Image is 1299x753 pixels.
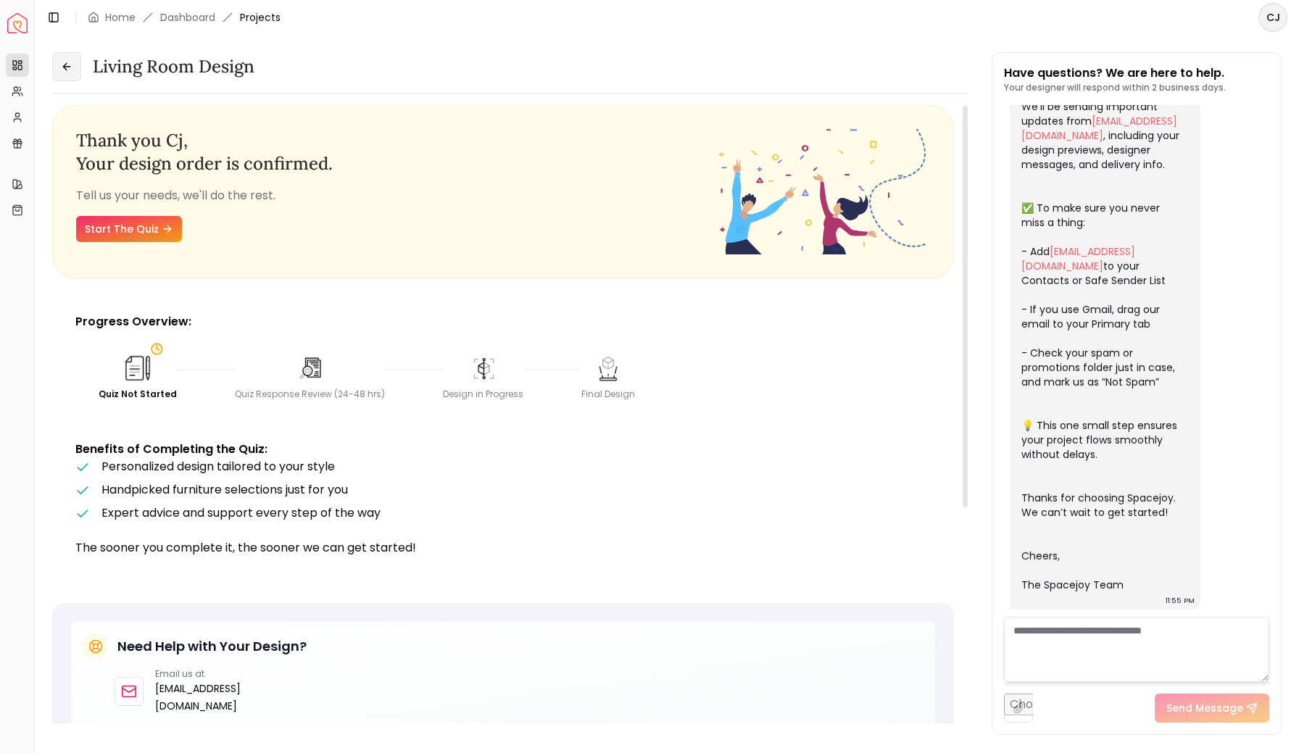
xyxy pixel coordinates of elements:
[1004,82,1226,93] p: Your designer will respond within 2 business days.
[296,354,325,383] img: Quiz Response Review (24-48 hrs)
[1004,65,1226,82] p: Have questions? We are here to help.
[443,388,523,400] div: Design in Progress
[76,216,182,242] a: Start The Quiz
[1021,114,1177,143] a: [EMAIL_ADDRESS][DOMAIN_NAME]
[235,388,385,400] div: Quiz Response Review (24-48 hrs)
[93,55,254,78] h3: Living Room design
[101,458,335,475] span: Personalized design tailored to your style
[7,13,28,33] a: Spacejoy
[75,313,931,330] p: Progress Overview:
[166,129,183,151] span: cj
[7,13,28,33] img: Spacejoy Logo
[160,10,215,25] a: Dashboard
[75,441,931,458] p: Benefits of Completing the Quiz:
[1260,4,1286,30] span: CJ
[1021,244,1135,273] a: [EMAIL_ADDRESS][DOMAIN_NAME]
[76,187,717,204] p: Tell us your needs, we'll do the rest.
[1166,594,1195,608] div: 11:55 PM
[99,388,177,400] div: Quiz Not Started
[101,504,381,521] span: Expert advice and support every step of the way
[122,352,154,384] img: Quiz Not Started
[240,10,281,25] span: Projects
[88,10,281,25] nav: breadcrumb
[115,720,924,735] p: Our design experts are here to help with any questions about your project.
[469,354,498,383] img: Design in Progress
[75,539,931,557] p: The sooner you complete it, the sooner we can get started!
[594,354,623,383] img: Final Design
[101,481,348,498] span: Handpicked furniture selections just for you
[581,388,635,400] div: Final Design
[117,636,307,657] h5: Need Help with Your Design?
[717,129,931,254] img: Fun quiz start - image
[155,668,299,680] p: Email us at
[155,680,299,715] a: [EMAIL_ADDRESS][DOMAIN_NAME]
[1258,3,1287,32] button: CJ
[76,129,717,175] h3: Thank you , Your design order is confirmed.
[105,10,136,25] a: Home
